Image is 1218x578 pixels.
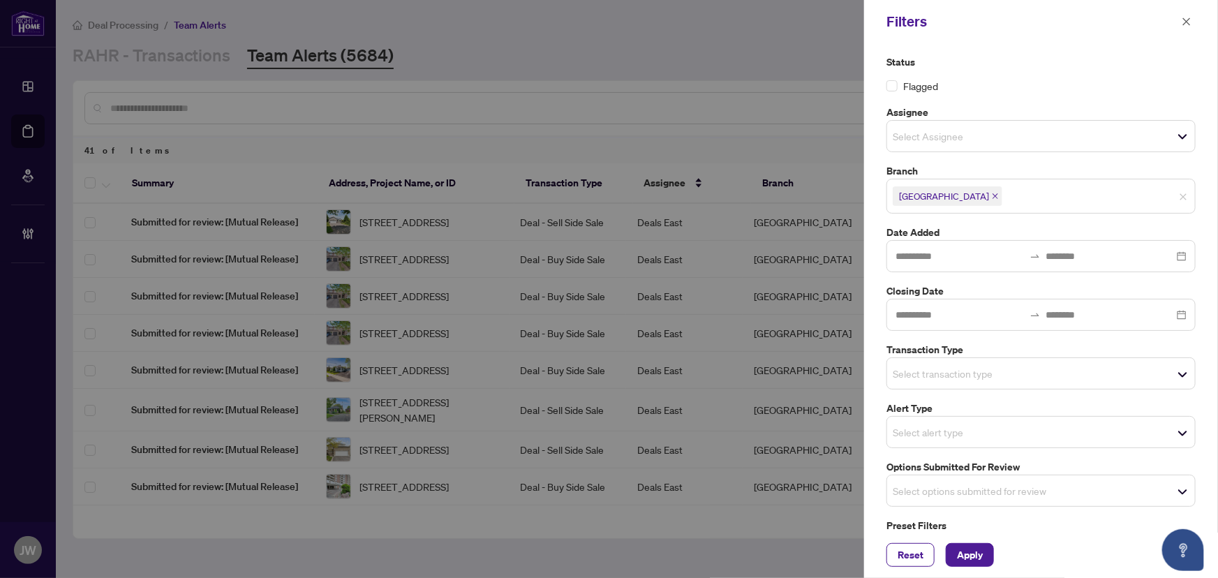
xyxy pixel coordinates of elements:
[1030,251,1041,262] span: to
[992,193,999,200] span: close
[886,459,1196,475] label: Options Submitted for Review
[1030,251,1041,262] span: swap-right
[886,225,1196,240] label: Date Added
[957,544,983,566] span: Apply
[886,11,1178,32] div: Filters
[886,543,935,567] button: Reset
[1179,193,1187,201] span: close
[899,189,989,203] span: [GEOGRAPHIC_DATA]
[903,78,938,94] span: Flagged
[886,518,1196,533] label: Preset Filters
[1030,309,1041,320] span: swap-right
[886,342,1196,357] label: Transaction Type
[1162,529,1204,571] button: Open asap
[1182,17,1191,27] span: close
[898,544,923,566] span: Reset
[886,163,1196,179] label: Branch
[886,401,1196,416] label: Alert Type
[886,283,1196,299] label: Closing Date
[1030,309,1041,320] span: to
[886,54,1196,70] label: Status
[886,105,1196,120] label: Assignee
[893,186,1002,206] span: Durham
[946,543,994,567] button: Apply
